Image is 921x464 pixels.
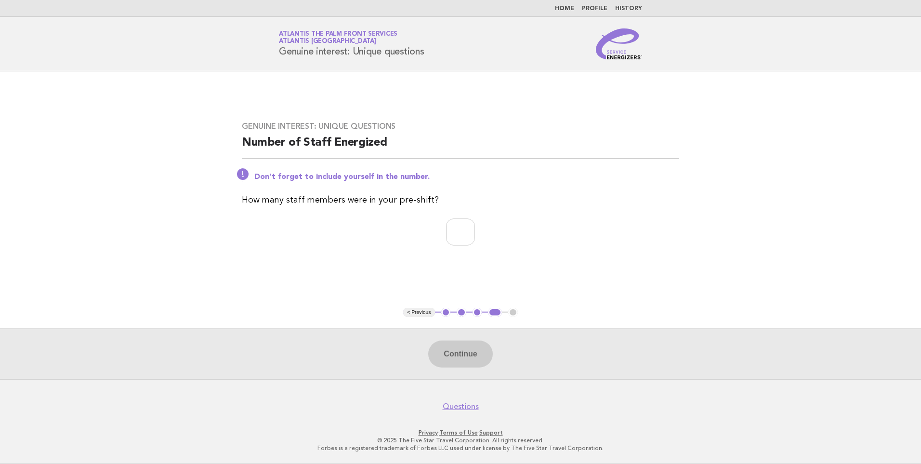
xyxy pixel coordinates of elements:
[479,429,503,436] a: Support
[279,31,397,44] a: Atlantis The Palm Front ServicesAtlantis [GEOGRAPHIC_DATA]
[488,308,502,317] button: 4
[555,6,574,12] a: Home
[242,193,679,207] p: How many staff members were in your pre-shift?
[279,39,376,45] span: Atlantis [GEOGRAPHIC_DATA]
[441,308,451,317] button: 1
[254,172,679,182] p: Don't forget to include yourself in the number.
[473,308,482,317] button: 3
[242,122,679,131] h3: Genuine interest: Unique questions
[596,28,642,59] img: Service Energizers
[403,308,434,317] button: < Previous
[439,429,478,436] a: Terms of Use
[457,308,466,317] button: 2
[166,437,755,444] p: © 2025 The Five Star Travel Corporation. All rights reserved.
[582,6,607,12] a: Profile
[419,429,438,436] a: Privacy
[443,402,479,411] a: Questions
[242,135,679,159] h2: Number of Staff Energized
[166,444,755,452] p: Forbes is a registered trademark of Forbes LLC used under license by The Five Star Travel Corpora...
[166,429,755,437] p: · ·
[279,31,424,56] h1: Genuine interest: Unique questions
[615,6,642,12] a: History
